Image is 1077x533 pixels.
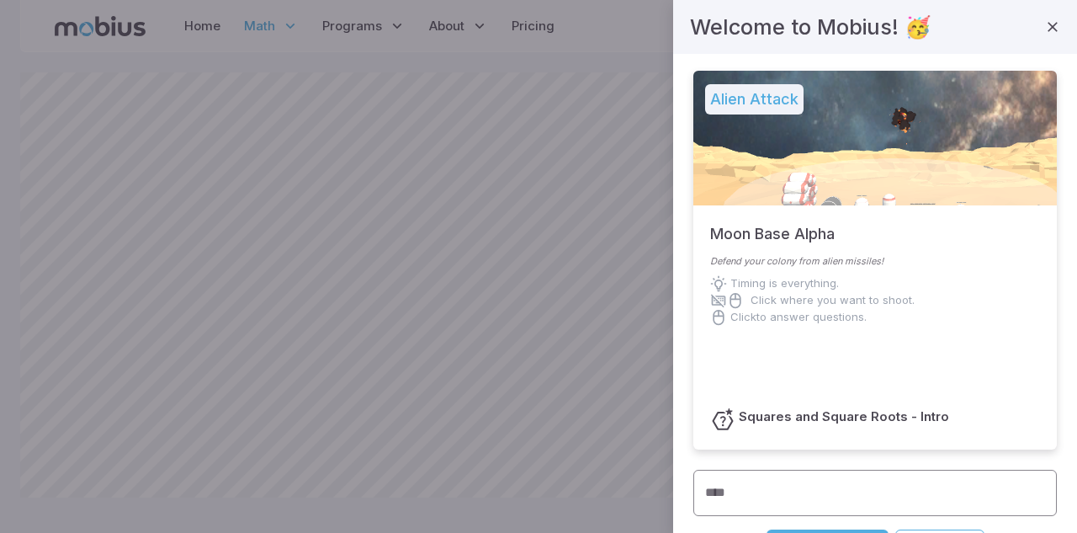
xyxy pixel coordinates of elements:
h5: Alien Attack [705,84,804,115]
p: Click where you want to shoot. [751,292,915,309]
h6: Squares and Square Roots - Intro [739,408,949,426]
p: Defend your colony from alien missiles! [710,254,1040,269]
h5: Moon Base Alpha [710,205,835,246]
p: Timing is everything. [730,275,839,292]
h4: Welcome to Mobius! 🥳 [690,10,931,44]
p: Click to answer questions. [730,309,867,326]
